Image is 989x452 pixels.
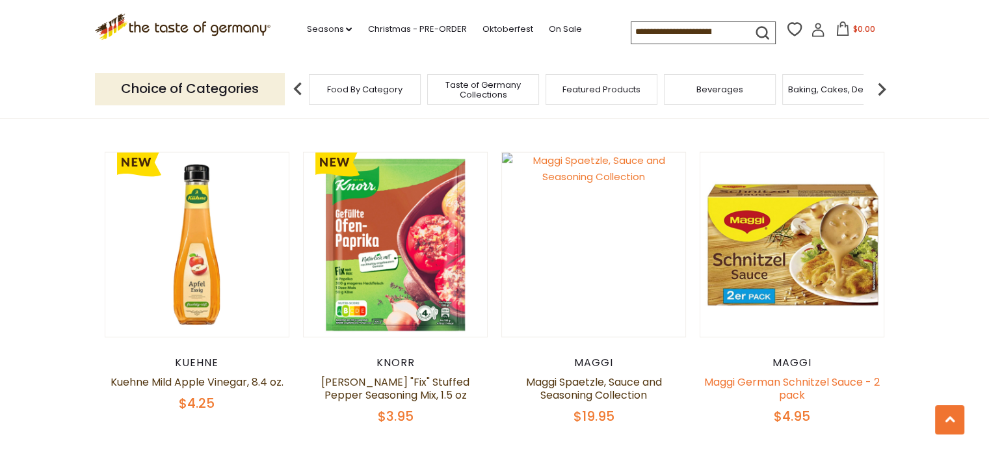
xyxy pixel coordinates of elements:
span: $0.00 [852,23,875,34]
a: Maggi Spaetzle, Sauce and Seasoning Collection [526,375,662,403]
div: Knorr [303,356,488,369]
img: previous arrow [285,76,311,102]
div: Kuehne [105,356,290,369]
a: Beverages [696,85,743,94]
a: Baking, Cakes, Desserts [788,85,889,94]
div: Maggi [700,356,885,369]
span: $4.95 [774,407,810,425]
img: Maggi Spaetzle, Sauce and Seasoning Collection [502,153,686,185]
span: $4.25 [179,394,215,412]
div: Maggi [501,356,687,369]
a: [PERSON_NAME] "Fix" Stuffed Pepper Seasoning Mix, 1.5 oz [321,375,469,403]
img: Knorr "Fix" Stuffed Pepper Seasoning Mix, 1.5 oz [304,153,488,337]
a: On Sale [548,22,581,36]
span: $3.95 [377,407,413,425]
a: Featured Products [562,85,640,94]
a: Christmas - PRE-ORDER [367,22,466,36]
img: Kuehne Mild Apple Vinegar, 8.4 oz. [105,153,289,337]
p: Choice of Categories [95,73,285,105]
a: Seasons [306,22,352,36]
span: $19.95 [574,407,614,425]
a: Food By Category [327,85,402,94]
a: Kuehne Mild Apple Vinegar, 8.4 oz. [111,375,284,390]
img: Maggi German Schnitzel Sauce - 2 pack [700,153,884,337]
button: $0.00 [828,21,883,41]
img: next arrow [869,76,895,102]
a: Oktoberfest [482,22,533,36]
a: Maggi German Schnitzel Sauce - 2 pack [704,375,880,403]
a: Taste of Germany Collections [431,80,535,100]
